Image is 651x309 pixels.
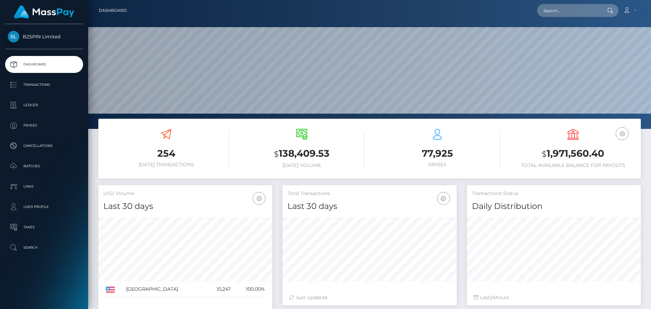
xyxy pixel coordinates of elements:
[239,147,364,161] h3: 138,409.53
[375,147,500,160] h3: 77,925
[5,198,83,215] a: User Profile
[106,287,115,293] img: US.png
[490,294,496,301] span: 24
[14,5,74,19] img: MassPay Logo
[510,162,636,168] h6: Total Available Balance for Payouts
[5,117,83,134] a: Payees
[5,97,83,114] a: Ledger
[103,200,267,212] h4: Last 30 days
[103,162,229,168] h6: [DATE] Transactions
[206,282,233,297] td: 10,247
[103,190,267,197] h5: USD Volume
[472,200,636,212] h4: Daily Distribution
[5,178,83,195] a: Links
[8,31,19,42] img: B2SPIN Limited
[5,137,83,154] a: Cancellations
[375,162,500,168] h6: Payees
[5,56,83,73] a: Dashboard
[5,219,83,236] a: Taxes
[8,161,80,171] p: Batches
[288,200,451,212] h4: Last 30 days
[510,147,636,161] h3: 1,971,560.40
[274,149,279,159] small: $
[233,282,268,297] td: 100.00%
[472,190,636,197] h5: Transactions Status
[8,202,80,212] p: User Profile
[474,294,634,301] div: Last hours
[542,149,547,159] small: $
[8,181,80,192] p: Links
[8,243,80,253] p: Search
[8,80,80,90] p: Transactions
[239,162,364,168] h6: [DATE] Volume
[99,3,127,18] a: Dashboard
[124,282,206,297] td: [GEOGRAPHIC_DATA]
[8,59,80,70] p: Dashboard
[5,76,83,93] a: Transactions
[5,34,83,40] span: B2SPIN Limited
[8,222,80,232] p: Taxes
[5,158,83,175] a: Batches
[8,100,80,110] p: Ledger
[103,147,229,160] h3: 254
[289,294,450,301] div: Just Updated
[537,4,601,17] input: Search...
[8,120,80,131] p: Payees
[8,141,80,151] p: Cancellations
[5,239,83,256] a: Search
[288,190,451,197] h5: Total Transactions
